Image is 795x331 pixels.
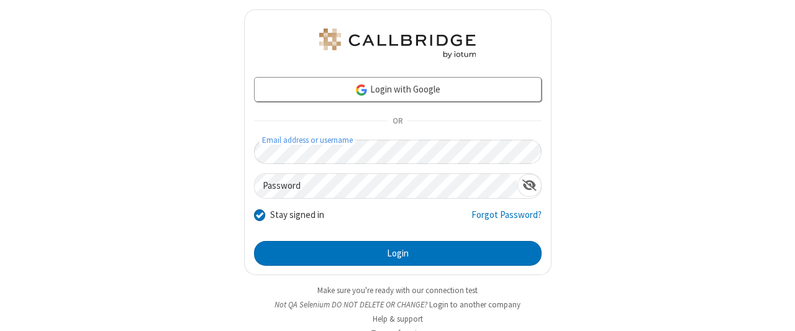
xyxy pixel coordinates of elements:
[254,241,542,266] button: Login
[254,77,542,102] a: Login with Google
[255,174,517,198] input: Password
[471,208,542,232] a: Forgot Password?
[317,29,478,58] img: QA Selenium DO NOT DELETE OR CHANGE
[517,174,542,197] div: Show password
[429,299,520,311] button: Login to another company
[244,299,552,311] li: Not QA Selenium DO NOT DELETE OR CHANGE?
[317,285,478,296] a: Make sure you're ready with our connection test
[355,83,368,97] img: google-icon.png
[388,112,407,130] span: OR
[373,314,423,324] a: Help & support
[254,140,542,164] input: Email address or username
[270,208,324,222] label: Stay signed in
